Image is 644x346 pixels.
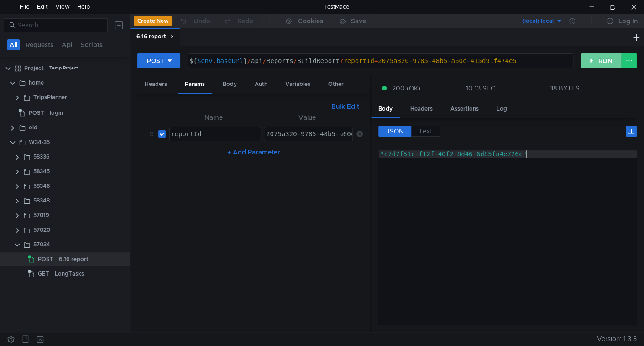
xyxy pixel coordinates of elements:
[23,39,56,50] button: Requests
[351,18,366,24] div: Save
[386,127,404,135] span: JSON
[33,90,67,104] div: TripsPlanner
[7,39,20,50] button: All
[522,17,554,26] div: (local) local
[136,32,174,42] div: 6.16 report
[33,238,50,251] div: 57034
[17,20,102,30] input: Search...
[33,179,50,193] div: 58346
[55,267,84,281] div: LongTasks
[50,106,63,120] div: login
[172,14,217,28] button: Undo
[134,16,172,26] button: Create New
[321,76,351,93] div: Other
[49,61,78,75] div: Temp Project
[178,76,212,94] div: Params
[581,53,622,68] button: RUN
[29,76,44,90] div: home
[29,121,37,134] div: old
[247,76,275,93] div: Auth
[137,76,174,93] div: Headers
[224,147,284,158] button: + Add Parameter
[550,84,580,92] div: 38 BYTES
[499,14,563,28] button: (local) local
[237,16,253,27] div: Redo
[59,252,89,266] div: 6.16 report
[215,76,244,93] div: Body
[194,16,210,27] div: Undo
[33,150,50,164] div: 58336
[78,39,105,50] button: Scripts
[33,194,50,208] div: 58348
[489,101,514,117] div: Log
[403,101,440,117] div: Headers
[466,84,495,92] div: 10.13 SEC
[261,112,353,123] th: Value
[24,61,44,75] div: Project
[618,16,638,27] div: Log In
[33,223,50,237] div: 57020
[29,106,44,120] span: POST
[392,83,420,93] span: 200 (OK)
[371,101,400,118] div: Body
[59,39,75,50] button: Api
[147,56,164,66] div: POST
[217,14,260,28] button: Redo
[38,267,49,281] span: GET
[166,112,261,123] th: Name
[597,332,637,346] span: Version: 1.3.3
[137,53,180,68] button: POST
[33,165,50,178] div: 58345
[33,208,49,222] div: 57019
[328,101,363,112] button: Bulk Edit
[29,135,50,149] div: W34-35
[443,101,486,117] div: Assertions
[298,16,323,27] div: Cookies
[38,252,53,266] span: POST
[419,127,432,135] span: Text
[278,76,318,93] div: Variables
